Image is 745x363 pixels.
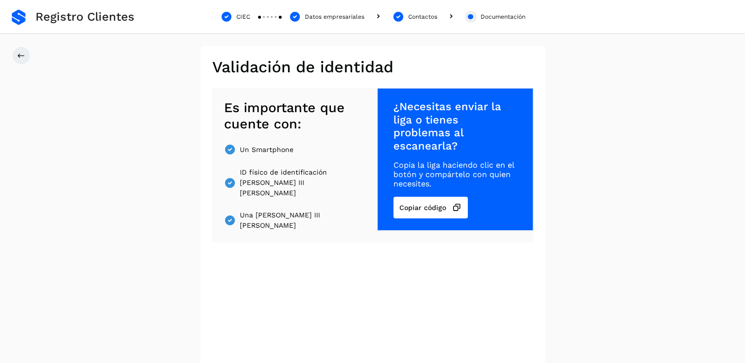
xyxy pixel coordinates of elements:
[481,12,525,21] div: Documentación
[212,58,533,76] h2: Validación de identidad
[35,10,134,24] span: Registro Clientes
[399,204,446,211] span: Copiar código
[408,12,437,21] div: Contactos
[393,160,517,189] span: Copia la liga haciendo clic en el botón y compártelo con quien necesites.
[240,167,350,198] span: ID físico de identificación [PERSON_NAME] III [PERSON_NAME]
[236,12,250,21] div: CIEC
[393,197,468,219] button: Copiar código
[240,210,350,231] span: Una [PERSON_NAME] III [PERSON_NAME]
[305,12,364,21] div: Datos empresariales
[224,100,350,132] span: Es importante que cuente con:
[240,145,293,155] span: Un Smartphone
[393,100,517,152] span: ¿Necesitas enviar la liga o tienes problemas al escanearla?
